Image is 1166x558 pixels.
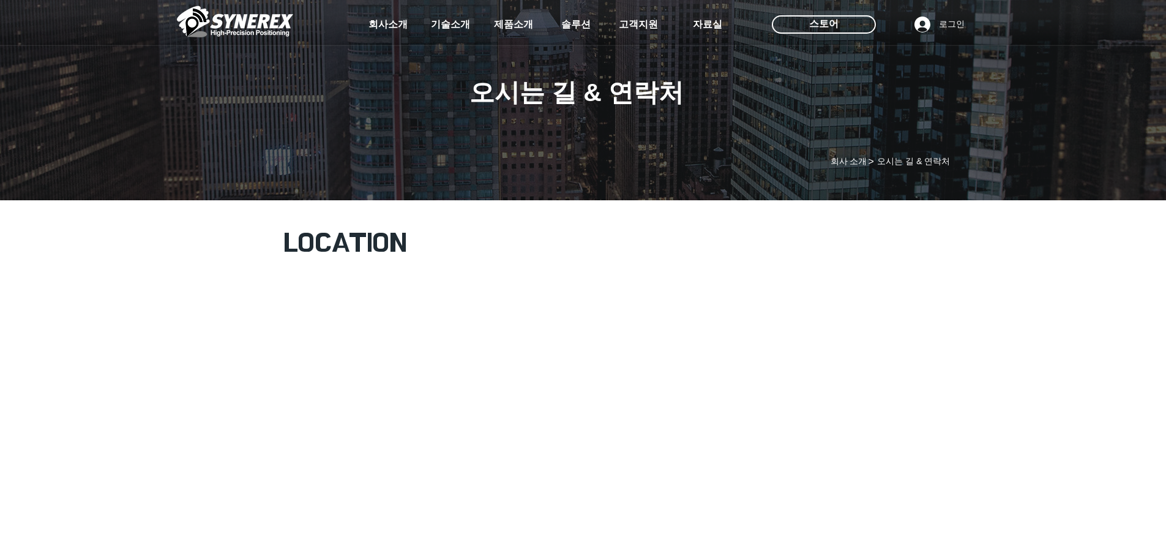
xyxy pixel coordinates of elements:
a: 자료실 [677,12,738,37]
span: LOCATION [283,229,407,256]
span: 회사소개 [368,18,408,31]
span: 자료실 [693,18,722,31]
span: 스토어 [809,17,839,31]
a: 고객지원 [608,12,669,37]
button: 로그인 [906,13,973,36]
span: 기술소개 [431,18,470,31]
span: 제품소개 [494,18,533,31]
span: 솔루션 [561,18,591,31]
a: 회사소개 [357,12,419,37]
img: 씨너렉스_White_simbol_대지 1.png [177,3,293,40]
a: 솔루션 [545,12,607,37]
span: 로그인 [935,18,969,31]
span: 고객지원 [619,18,658,31]
a: 제품소개 [483,12,544,37]
a: 기술소개 [420,12,481,37]
div: 스토어 [772,15,876,34]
